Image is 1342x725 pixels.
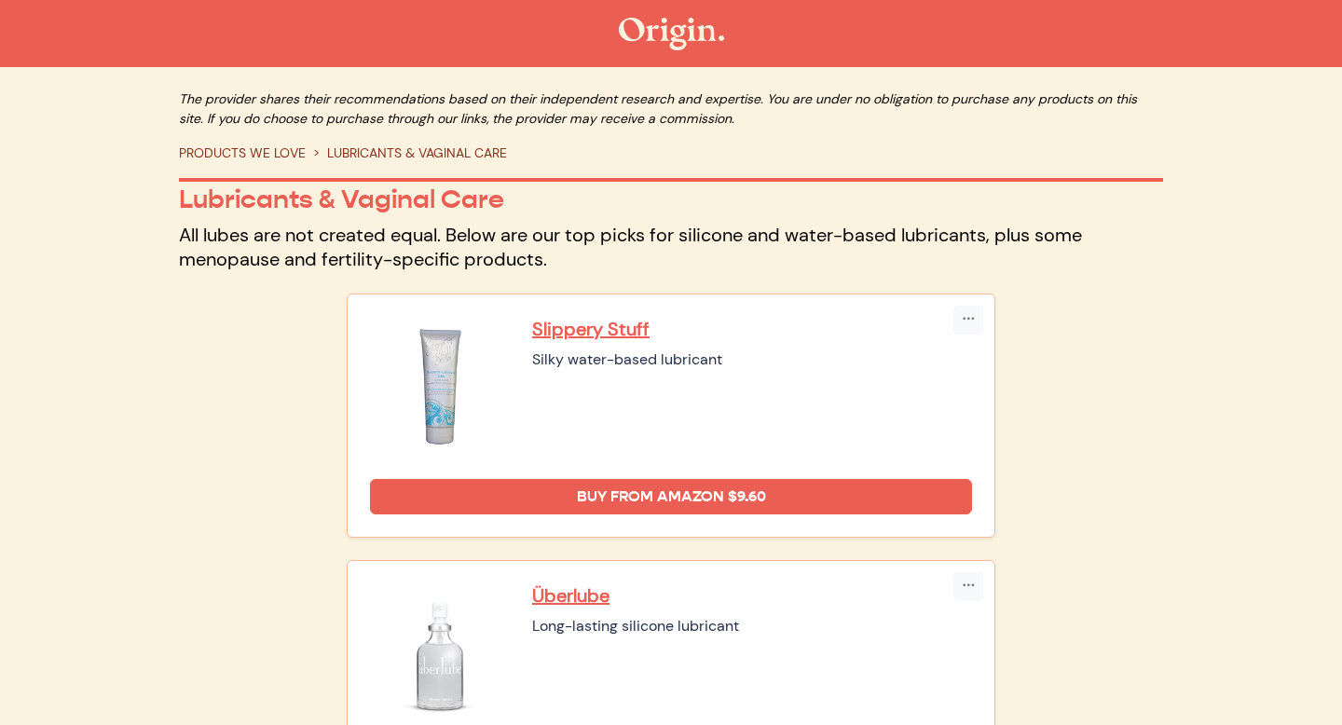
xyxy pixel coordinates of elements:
img: Überlube [370,583,510,723]
a: Slippery Stuff [532,317,972,341]
p: All lubes are not created equal. Below are our top picks for silicone and water-based lubricants,... [179,223,1163,271]
img: The Origin Shop [619,18,724,50]
a: PRODUCTS WE LOVE [179,144,306,161]
p: Lubricants & Vaginal Care [179,184,1163,215]
a: Überlube [532,583,972,608]
li: LUBRICANTS & VAGINAL CARE [306,144,507,163]
p: The provider shares their recommendations based on their independent research and expertise. You ... [179,89,1163,129]
a: Buy from Amazon $9.60 [370,479,972,514]
img: Slippery Stuff [370,317,510,457]
div: Silky water-based lubricant [532,349,972,371]
div: Long-lasting silicone lubricant [532,615,972,637]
